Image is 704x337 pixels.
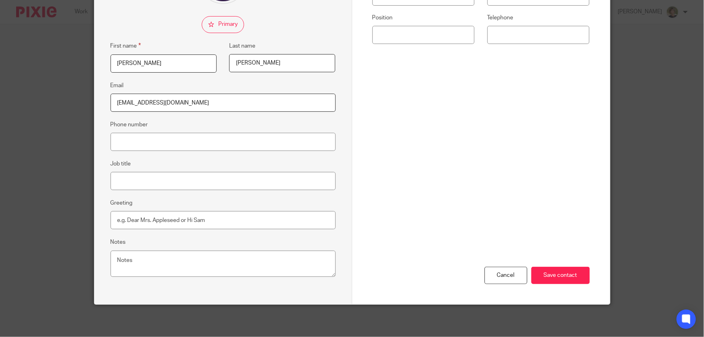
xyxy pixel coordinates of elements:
label: Last name [229,42,255,50]
label: First name [111,41,141,50]
div: Cancel [485,267,527,284]
input: Save contact [531,267,590,284]
label: Notes [111,238,126,246]
input: e.g. Dear Mrs. Appleseed or Hi Sam [111,211,336,229]
label: Greeting [111,199,133,207]
label: Phone number [111,121,148,129]
label: Telephone [487,14,590,22]
label: Job title [111,160,131,168]
label: Email [111,82,124,90]
label: Position [372,14,475,22]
